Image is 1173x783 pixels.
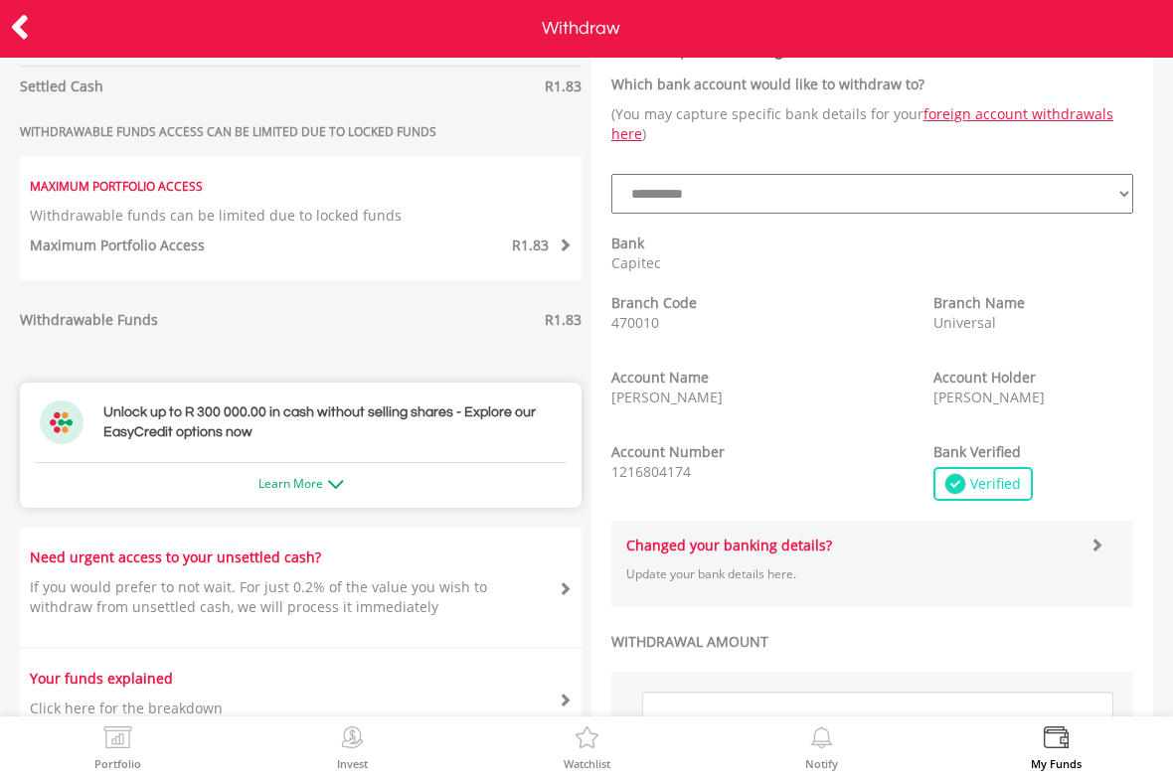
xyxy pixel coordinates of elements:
div: R [621,711,632,737]
p: Withdrawable funds can be limited due to locked funds [30,206,572,226]
span: R1.83 [545,310,582,329]
p: Click here for the breakdown [30,699,223,718]
span: [PERSON_NAME] [933,388,1045,406]
strong: MAXIMUM PORTFOLIO ACCESS [30,178,203,195]
a: Notify [805,726,838,769]
img: View Funds [1041,726,1072,754]
strong: Need urgent access to your unsettled cash? [30,548,321,566]
span: 470010 [611,313,659,332]
strong: Withdrawable Funds [20,310,158,329]
img: Watchlist [572,726,602,754]
span: R1.83 [545,77,582,95]
label: Invest [337,758,368,769]
strong: Maximum Portfolio Access [30,235,205,254]
p: (You may capture specific bank details for your ) [611,104,1133,144]
img: View Notifications [806,726,837,754]
p: If you would prefer to not wait. For just 0.2% of the value you wish to withdraw from unsettled c... [30,577,558,617]
label: Watchlist [564,758,610,769]
p: Update your bank details here. [626,565,1075,582]
a: Portfolio [94,726,141,769]
strong: Branch Code [611,293,697,312]
strong: Changed your banking details? [626,536,832,554]
span: Universal [933,313,996,332]
label: My Funds [1031,758,1082,769]
span: Capitec [611,253,661,272]
strong: Account Holder [933,368,1036,387]
a: Watchlist [564,726,610,769]
span: 1216804174 [611,462,691,481]
a: Invest [337,726,368,769]
img: Invest Now [337,726,368,754]
a: Learn More [258,475,344,492]
a: My Funds [1031,726,1082,769]
strong: Bank Verified [933,442,1021,461]
strong: Settled Cash [20,77,103,95]
strong: Branch Name [933,293,1025,312]
img: ec-flower.svg [40,400,84,444]
label: WITHDRAWAL AMOUNT [611,632,1133,652]
label: Portfolio [94,758,141,769]
img: View Portfolio [102,726,133,754]
strong: Account Number [611,442,725,461]
label: Notify [805,758,838,769]
img: ec-arrow-down.png [328,480,344,489]
h3: Unlock up to R 300 000.00 in cash without selling shares - Explore our EasyCredit options now [103,402,562,442]
span: R1.83 [512,235,549,254]
strong: Account Name [611,368,709,387]
strong: Your funds explained [30,669,173,688]
span: Verified [965,474,1021,494]
strong: WITHDRAWABLE FUNDS ACCESS CAN BE LIMITED DUE TO LOCKED FUNDS [20,123,436,140]
strong: Which bank account would like to withdraw to? [611,75,924,93]
strong: Bank [611,234,644,252]
a: foreign account withdrawals here [611,104,1113,143]
span: [PERSON_NAME] [611,388,723,406]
